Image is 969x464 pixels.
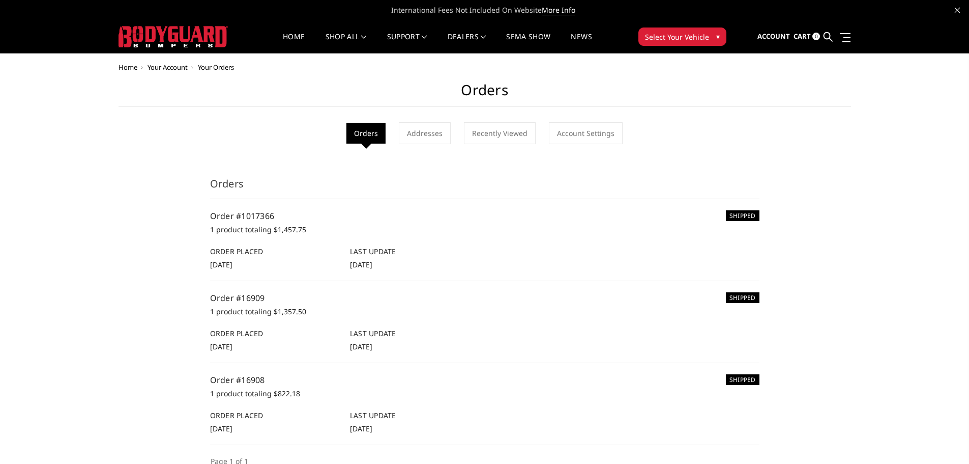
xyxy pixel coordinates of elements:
h6: Last Update [350,328,479,339]
p: 1 product totaling $822.18 [210,388,759,400]
img: BODYGUARD BUMPERS [119,26,228,47]
p: 1 product totaling $1,457.75 [210,224,759,236]
h6: Last Update [350,410,479,421]
h1: Orders [119,81,851,107]
span: 0 [812,33,820,40]
span: [DATE] [350,342,372,351]
a: Recently Viewed [464,122,536,144]
a: Your Account [148,63,188,72]
h6: Last Update [350,246,479,257]
a: Dealers [448,33,486,53]
a: Account [757,23,790,50]
a: Account Settings [549,122,623,144]
h6: Order Placed [210,328,339,339]
p: 1 product totaling $1,357.50 [210,306,759,318]
h3: Orders [210,176,759,199]
a: SEMA Show [506,33,550,53]
h6: Order Placed [210,410,339,421]
h6: Order Placed [210,246,339,257]
span: Account [757,32,790,41]
a: News [571,33,592,53]
span: Your Orders [198,63,234,72]
a: More Info [542,5,575,15]
h6: SHIPPED [726,292,759,303]
a: Home [119,63,137,72]
span: [DATE] [350,260,372,269]
a: Order #1017366 [210,210,275,222]
h6: SHIPPED [726,210,759,221]
a: Cart 0 [794,23,820,50]
a: Order #16908 [210,374,265,386]
a: Addresses [399,122,451,144]
span: [DATE] [210,342,232,351]
h6: SHIPPED [726,374,759,385]
button: Select Your Vehicle [638,28,726,46]
span: ▾ [716,31,720,42]
a: Support [387,33,427,53]
iframe: Chat Widget [918,415,969,464]
li: Orders [346,123,386,144]
span: Cart [794,32,811,41]
span: [DATE] [350,424,372,433]
a: shop all [326,33,367,53]
span: Select Your Vehicle [645,32,709,42]
a: Home [283,33,305,53]
span: [DATE] [210,260,232,269]
a: Order #16909 [210,292,265,304]
span: [DATE] [210,424,232,433]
